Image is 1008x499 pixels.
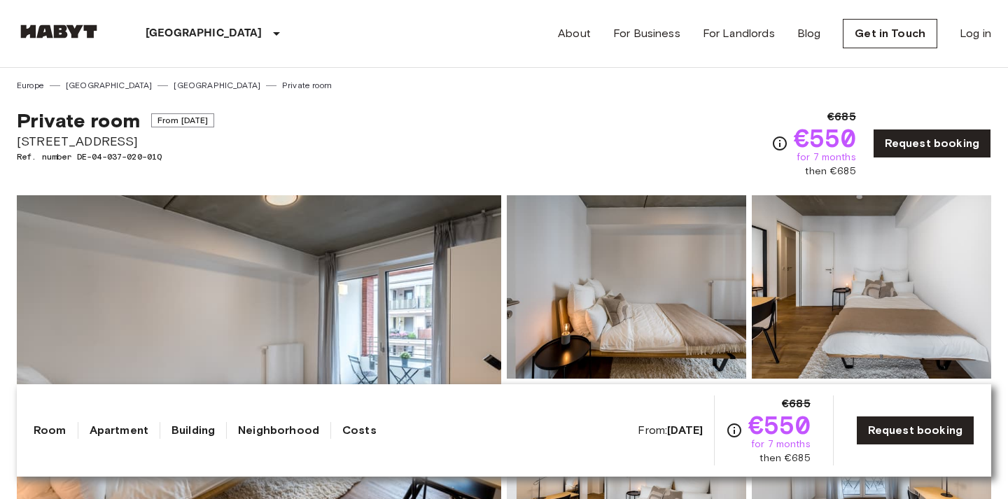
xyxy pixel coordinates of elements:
[797,25,821,42] a: Blog
[558,25,591,42] a: About
[797,150,856,164] span: for 7 months
[748,412,811,437] span: €550
[151,113,215,127] span: From [DATE]
[171,422,215,439] a: Building
[751,437,811,451] span: for 7 months
[90,422,148,439] a: Apartment
[873,129,991,158] a: Request booking
[771,135,788,152] svg: Check cost overview for full price breakdown. Please note that discounts apply to new joiners onl...
[174,79,260,92] a: [GEOGRAPHIC_DATA]
[342,422,377,439] a: Costs
[794,125,856,150] span: €550
[843,19,937,48] a: Get in Touch
[17,108,140,132] span: Private room
[282,79,332,92] a: Private room
[34,422,66,439] a: Room
[960,25,991,42] a: Log in
[238,422,319,439] a: Neighborhood
[17,132,214,150] span: [STREET_ADDRESS]
[856,416,974,445] a: Request booking
[17,24,101,38] img: Habyt
[146,25,262,42] p: [GEOGRAPHIC_DATA]
[726,422,743,439] svg: Check cost overview for full price breakdown. Please note that discounts apply to new joiners onl...
[752,195,991,379] img: Picture of unit DE-04-037-020-01Q
[759,451,810,465] span: then €685
[17,79,44,92] a: Europe
[507,195,746,379] img: Picture of unit DE-04-037-020-01Q
[782,395,811,412] span: €685
[805,164,855,178] span: then €685
[703,25,775,42] a: For Landlords
[17,150,214,163] span: Ref. number DE-04-037-020-01Q
[667,423,703,437] b: [DATE]
[638,423,703,438] span: From:
[66,79,153,92] a: [GEOGRAPHIC_DATA]
[827,108,856,125] span: €685
[613,25,680,42] a: For Business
